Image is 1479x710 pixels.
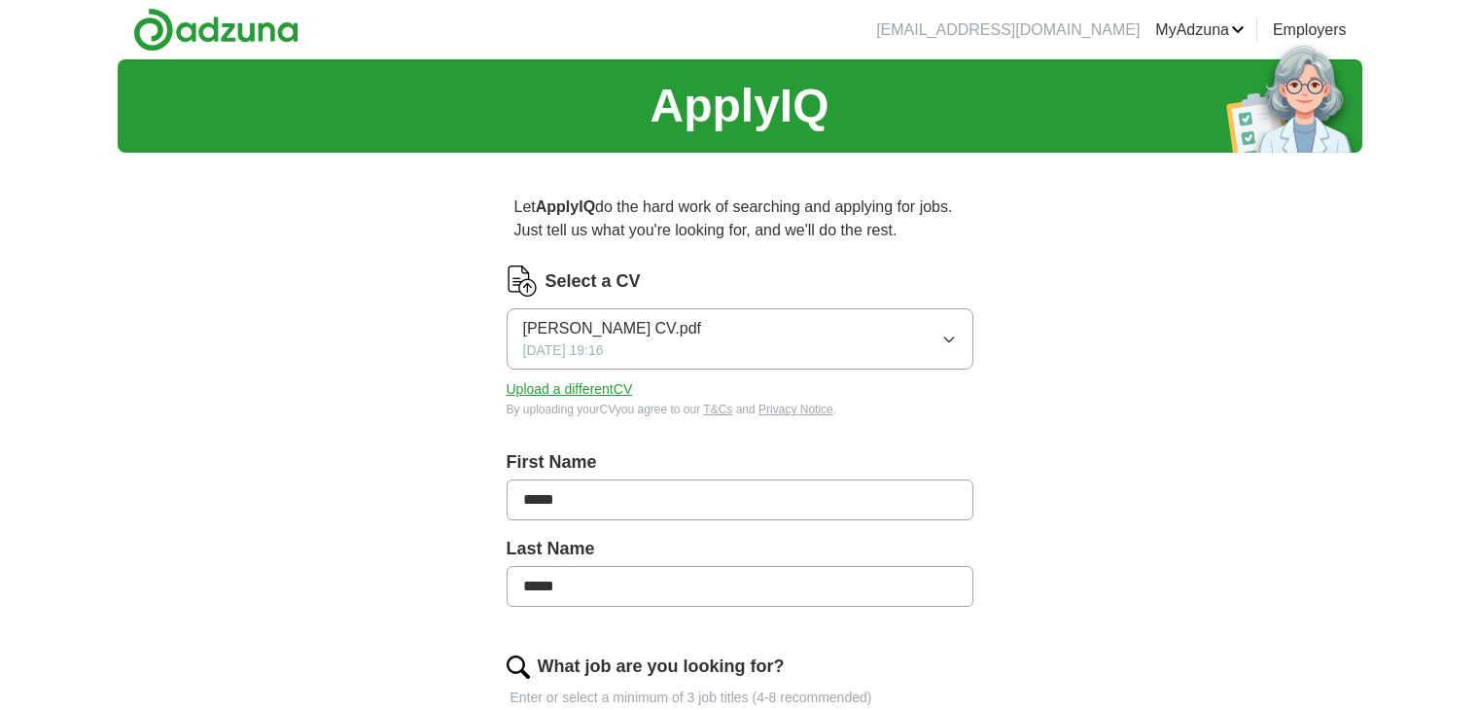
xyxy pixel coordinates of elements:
a: T&Cs [703,403,732,416]
img: Adzuna logo [133,8,299,52]
label: Last Name [507,536,973,562]
strong: ApplyIQ [536,198,595,215]
p: Enter or select a minimum of 3 job titles (4-8 recommended) [507,688,973,708]
li: [EMAIL_ADDRESS][DOMAIN_NAME] [876,18,1140,42]
label: First Name [507,449,973,476]
button: Upload a differentCV [507,379,633,400]
img: CV Icon [507,266,538,297]
span: [PERSON_NAME] CV.pdf [523,317,701,340]
div: By uploading your CV you agree to our and . [507,401,973,418]
a: MyAdzuna [1155,18,1245,42]
h1: ApplyIQ [650,71,828,141]
p: Let do the hard work of searching and applying for jobs. Just tell us what you're looking for, an... [507,188,973,250]
img: search.png [507,656,530,679]
a: Privacy Notice [758,403,833,416]
a: Employers [1273,18,1347,42]
label: Select a CV [546,268,641,295]
button: [PERSON_NAME] CV.pdf[DATE] 19:16 [507,308,973,370]
label: What job are you looking for? [538,654,785,680]
span: [DATE] 19:16 [523,340,604,361]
